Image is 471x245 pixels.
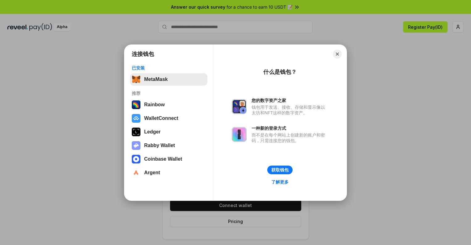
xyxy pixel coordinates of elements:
button: Coinbase Wallet [130,153,207,165]
div: 您的数字资产之家 [252,98,328,103]
img: svg+xml,%3Csvg%20xmlns%3D%22http%3A%2F%2Fwww.w3.org%2F2000%2Fsvg%22%20fill%3D%22none%22%20viewBox... [232,99,247,114]
img: svg+xml,%3Csvg%20xmlns%3D%22http%3A%2F%2Fwww.w3.org%2F2000%2Fsvg%22%20width%3D%2228%22%20height%3... [132,128,140,136]
div: 什么是钱包？ [263,68,297,76]
button: WalletConnect [130,112,207,125]
div: 一种新的登录方式 [252,125,328,131]
button: Ledger [130,126,207,138]
button: Rabby Wallet [130,139,207,152]
img: svg+xml,%3Csvg%20width%3D%22120%22%20height%3D%22120%22%20viewBox%3D%220%200%20120%20120%22%20fil... [132,100,140,109]
div: Coinbase Wallet [144,156,182,162]
h1: 连接钱包 [132,50,154,58]
div: 推荐 [132,91,206,96]
img: svg+xml,%3Csvg%20xmlns%3D%22http%3A%2F%2Fwww.w3.org%2F2000%2Fsvg%22%20fill%3D%22none%22%20viewBox... [132,141,140,150]
button: 获取钱包 [267,166,293,174]
img: svg+xml,%3Csvg%20width%3D%2228%22%20height%3D%2228%22%20viewBox%3D%220%200%2028%2028%22%20fill%3D... [132,155,140,163]
button: Close [333,50,342,58]
div: Rainbow [144,102,165,108]
img: svg+xml,%3Csvg%20width%3D%2228%22%20height%3D%2228%22%20viewBox%3D%220%200%2028%2028%22%20fill%3D... [132,114,140,123]
button: Rainbow [130,99,207,111]
button: Argent [130,167,207,179]
div: 已安装 [132,65,206,71]
div: 获取钱包 [271,167,289,173]
img: svg+xml,%3Csvg%20width%3D%2228%22%20height%3D%2228%22%20viewBox%3D%220%200%2028%2028%22%20fill%3D... [132,168,140,177]
a: 了解更多 [268,178,292,186]
img: svg+xml,%3Csvg%20fill%3D%22none%22%20height%3D%2233%22%20viewBox%3D%220%200%2035%2033%22%20width%... [132,75,140,84]
div: Rabby Wallet [144,143,175,148]
img: svg+xml,%3Csvg%20xmlns%3D%22http%3A%2F%2Fwww.w3.org%2F2000%2Fsvg%22%20fill%3D%22none%22%20viewBox... [232,127,247,142]
div: Ledger [144,129,160,135]
button: MetaMask [130,73,207,86]
div: 了解更多 [271,179,289,185]
div: WalletConnect [144,116,178,121]
div: 钱包用于发送、接收、存储和显示像以太坊和NFT这样的数字资产。 [252,104,328,116]
div: MetaMask [144,77,168,82]
div: Argent [144,170,160,175]
div: 而不是在每个网站上创建新的账户和密码，只需连接您的钱包。 [252,132,328,143]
